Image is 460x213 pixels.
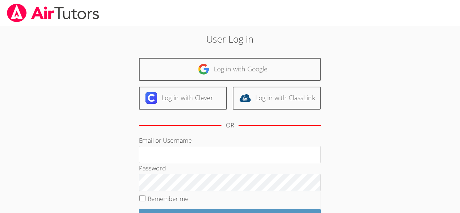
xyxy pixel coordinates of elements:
[6,4,100,22] img: airtutors_banner-c4298cdbf04f3fff15de1276eac7730deb9818008684d7c2e4769d2f7ddbe033.png
[139,87,227,110] a: Log in with Clever
[239,92,251,104] img: classlink-logo-d6bb404cc1216ec64c9a2012d9dc4662098be43eaf13dc465df04b49fa7ab582.svg
[139,58,321,81] a: Log in with Google
[139,136,192,145] label: Email or Username
[139,164,166,172] label: Password
[233,87,321,110] a: Log in with ClassLink
[198,63,209,75] img: google-logo-50288ca7cdecda66e5e0955fdab243c47b7ad437acaf1139b6f446037453330a.svg
[226,120,234,131] div: OR
[145,92,157,104] img: clever-logo-6eab21bc6e7a338710f1a6ff85c0baf02591cd810cc4098c63d3a4b26e2feb20.svg
[148,194,188,203] label: Remember me
[106,32,354,46] h2: User Log in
